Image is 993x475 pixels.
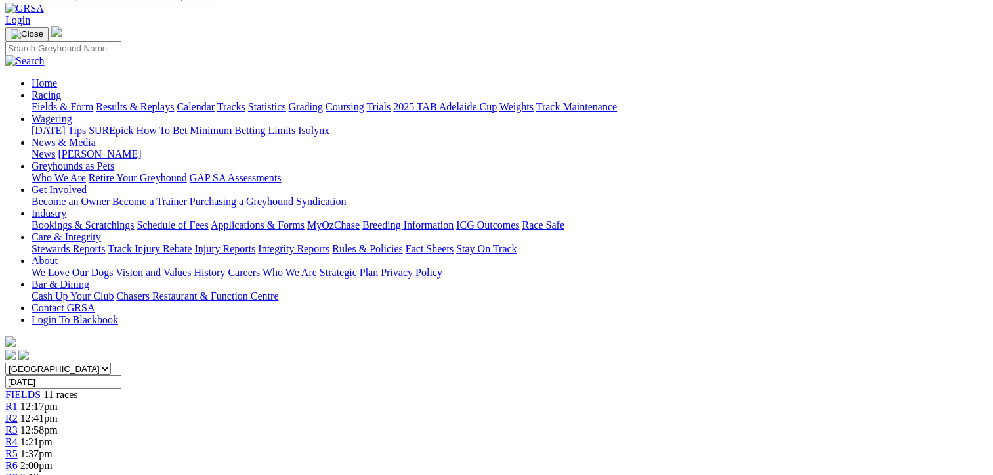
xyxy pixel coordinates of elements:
[289,101,323,112] a: Grading
[32,89,61,101] a: Racing
[137,125,188,136] a: How To Bet
[296,196,346,207] a: Syndication
[32,302,95,313] a: Contact GRSA
[194,243,255,254] a: Injury Reports
[190,172,282,183] a: GAP SA Assessments
[116,267,191,278] a: Vision and Values
[362,219,454,231] a: Breeding Information
[326,101,364,112] a: Coursing
[32,137,96,148] a: News & Media
[32,243,105,254] a: Stewards Reports
[258,243,329,254] a: Integrity Reports
[32,196,988,208] div: Get Involved
[32,208,66,219] a: Industry
[32,148,55,160] a: News
[32,113,72,124] a: Wagering
[5,460,18,471] a: R6
[32,148,988,160] div: News & Media
[32,290,114,302] a: Cash Up Your Club
[32,219,134,231] a: Bookings & Scratchings
[381,267,442,278] a: Privacy Policy
[217,101,245,112] a: Tracks
[320,267,378,278] a: Strategic Plan
[32,231,101,242] a: Care & Integrity
[5,424,18,436] a: R3
[5,41,121,55] input: Search
[51,26,62,37] img: logo-grsa-white.png
[536,101,617,112] a: Track Maintenance
[32,314,118,325] a: Login To Blackbook
[20,401,58,412] span: 12:17pm
[20,424,58,436] span: 12:58pm
[32,255,58,266] a: About
[32,219,988,231] div: Industry
[499,101,534,112] a: Weights
[5,55,45,67] img: Search
[5,389,41,400] a: FIELDS
[20,436,53,447] span: 1:21pm
[177,101,215,112] a: Calendar
[5,413,18,424] a: R2
[5,3,44,14] img: GRSA
[89,125,133,136] a: SUREpick
[263,267,317,278] a: Who We Are
[393,101,497,112] a: 2025 TAB Adelaide Cup
[20,413,58,424] span: 12:41pm
[89,172,187,183] a: Retire Your Greyhound
[58,148,141,160] a: [PERSON_NAME]
[190,125,295,136] a: Minimum Betting Limits
[20,460,53,471] span: 2:00pm
[112,196,187,207] a: Become a Trainer
[18,350,29,360] img: twitter.svg
[190,196,293,207] a: Purchasing a Greyhound
[5,401,18,412] a: R1
[456,219,519,231] a: ICG Outcomes
[32,290,988,302] div: Bar & Dining
[32,101,93,112] a: Fields & Form
[32,101,988,113] div: Racing
[32,172,988,184] div: Greyhounds as Pets
[194,267,225,278] a: History
[32,125,988,137] div: Wagering
[5,375,121,389] input: Select date
[32,243,988,255] div: Care & Integrity
[5,350,16,360] img: facebook.svg
[32,78,57,89] a: Home
[406,243,454,254] a: Fact Sheets
[32,125,86,136] a: [DATE] Tips
[96,101,174,112] a: Results & Replays
[5,436,18,447] a: R4
[5,14,30,26] a: Login
[298,125,329,136] a: Isolynx
[108,243,192,254] a: Track Injury Rebate
[248,101,286,112] a: Statistics
[20,448,53,459] span: 1:37pm
[456,243,517,254] a: Stay On Track
[32,160,114,171] a: Greyhounds as Pets
[366,101,391,112] a: Trials
[43,389,77,400] span: 11 races
[137,219,208,231] a: Schedule of Fees
[522,219,564,231] a: Race Safe
[5,336,16,347] img: logo-grsa-white.png
[5,27,49,41] button: Toggle navigation
[32,267,113,278] a: We Love Our Dogs
[5,448,18,459] a: R5
[11,29,43,39] img: Close
[211,219,305,231] a: Applications & Forms
[228,267,260,278] a: Careers
[116,290,278,302] a: Chasers Restaurant & Function Centre
[32,184,87,195] a: Get Involved
[32,267,988,279] div: About
[32,172,86,183] a: Who We Are
[32,196,110,207] a: Become an Owner
[307,219,360,231] a: MyOzChase
[332,243,403,254] a: Rules & Policies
